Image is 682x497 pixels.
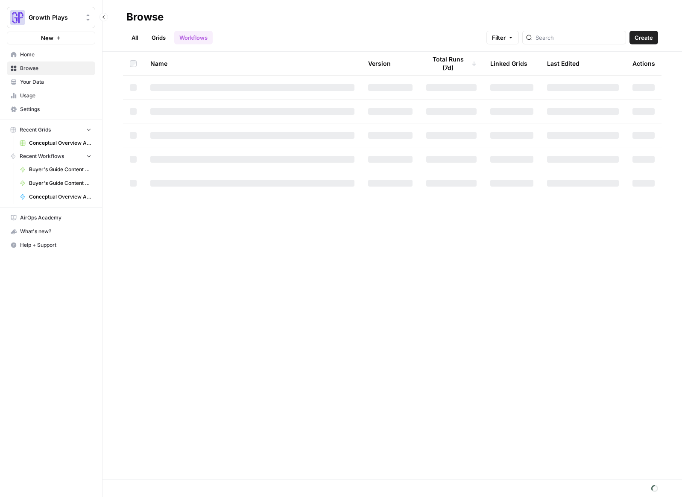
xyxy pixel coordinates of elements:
span: Usage [20,92,91,99]
span: New [41,34,53,42]
span: Conceptual Overview Article Generator [29,193,91,201]
a: Grids [146,31,171,44]
span: Home [20,51,91,58]
span: Buyer's Guide Content Workflow - 1-800 variation [29,179,91,187]
a: AirOps Academy [7,211,95,225]
button: Filter [486,31,519,44]
span: Growth Plays [29,13,80,22]
a: All [126,31,143,44]
button: New [7,32,95,44]
a: Workflows [174,31,213,44]
span: Recent Grids [20,126,51,134]
span: Your Data [20,78,91,86]
a: Your Data [7,75,95,89]
span: Filter [492,33,506,42]
button: Help + Support [7,238,95,252]
div: Browse [126,10,164,24]
div: Linked Grids [490,52,527,75]
button: Recent Grids [7,123,95,136]
button: Recent Workflows [7,150,95,163]
button: Create [629,31,658,44]
a: Browse [7,61,95,75]
span: AirOps Academy [20,214,91,222]
a: Buyer's Guide Content Workflow - Gemini/[PERSON_NAME] Version [16,163,95,176]
span: Settings [20,105,91,113]
a: Conceptual Overview Article Grid [16,136,95,150]
span: Browse [20,64,91,72]
span: Recent Workflows [20,152,64,160]
span: Buyer's Guide Content Workflow - Gemini/[PERSON_NAME] Version [29,166,91,173]
div: Total Runs (7d) [426,52,477,75]
input: Search [536,33,622,42]
button: Workspace: Growth Plays [7,7,95,28]
img: Growth Plays Logo [10,10,25,25]
a: Conceptual Overview Article Generator [16,190,95,204]
span: Help + Support [20,241,91,249]
span: Conceptual Overview Article Grid [29,139,91,147]
button: What's new? [7,225,95,238]
div: Actions [632,52,655,75]
div: Last Edited [547,52,580,75]
span: Create [635,33,653,42]
a: Home [7,48,95,61]
div: Version [368,52,391,75]
div: Name [150,52,354,75]
a: Usage [7,89,95,102]
a: Buyer's Guide Content Workflow - 1-800 variation [16,176,95,190]
a: Settings [7,102,95,116]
